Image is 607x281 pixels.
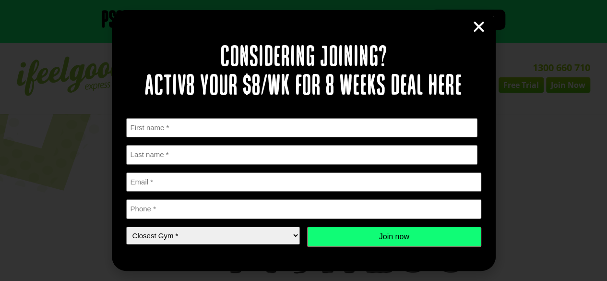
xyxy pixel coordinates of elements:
[126,145,478,165] input: Last name *
[472,20,486,34] a: Close
[126,118,478,138] input: First name *
[126,44,481,101] h2: Considering joining? Activ8 your $8/wk for 8 weeks deal here
[126,172,481,192] input: Email *
[126,199,481,219] input: Phone *
[307,227,481,247] input: Join now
